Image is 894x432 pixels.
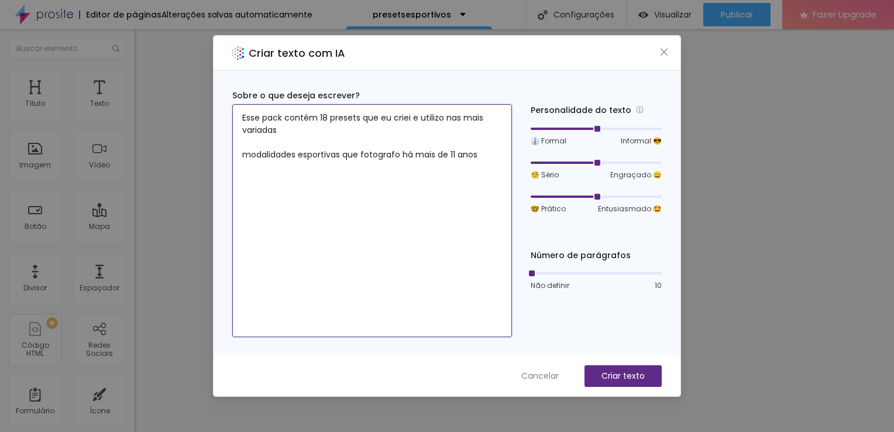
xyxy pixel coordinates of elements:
[232,90,512,102] div: Sobre o que deseja escrever?
[621,136,662,146] span: Informal 😎
[610,170,662,180] span: Engraçado 😄
[584,365,662,387] button: Criar texto
[510,365,570,387] button: Cancelar
[658,46,670,59] button: Close
[531,204,566,214] span: 🤓 Prático
[531,280,569,291] span: Não definir
[655,280,662,291] span: 10
[601,370,645,382] p: Criar texto
[531,104,662,117] div: Personalidade do texto
[531,136,566,146] span: 👔 Formal
[531,170,559,180] span: 🧐 Sério
[521,370,559,382] span: Cancelar
[531,249,662,262] div: Número de parágrafos
[598,204,662,214] span: Entusiasmado 🤩
[659,47,669,57] span: close
[232,104,512,337] textarea: Esse pack contém 18 presets que eu criei e utilizo nas mais variadas modalidades esportivas que f...
[249,45,345,61] h2: Criar texto com IA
